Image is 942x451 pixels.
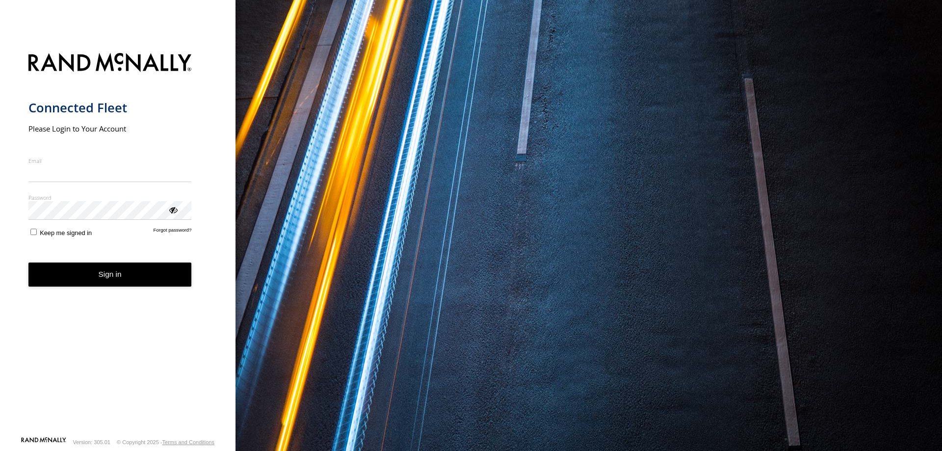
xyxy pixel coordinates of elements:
[117,439,214,445] div: © Copyright 2025 -
[28,124,192,133] h2: Please Login to Your Account
[162,439,214,445] a: Terms and Conditions
[28,194,192,201] label: Password
[28,47,208,436] form: main
[40,229,92,237] span: Keep me signed in
[30,229,37,235] input: Keep me signed in
[28,263,192,287] button: Sign in
[154,227,192,237] a: Forgot password?
[28,100,192,116] h1: Connected Fleet
[21,437,66,447] a: Visit our Website
[28,157,192,164] label: Email
[73,439,110,445] div: Version: 305.01
[28,51,192,76] img: Rand McNally
[168,205,178,214] div: ViewPassword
